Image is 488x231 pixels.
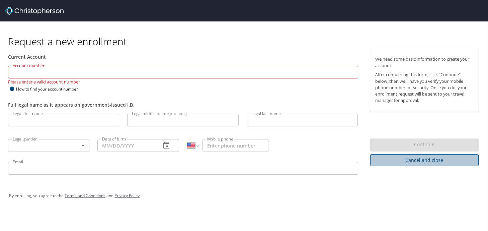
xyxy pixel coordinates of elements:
a: Terms and Conditions [65,193,105,198]
img: cbt logo [5,7,64,15]
div: ​ [8,139,89,152]
p: Please enter a valid account number [8,78,358,85]
div: How to find your account number [8,85,92,93]
div: By enrolling, you agree to the and . [9,187,479,204]
span: Cancel and close [376,156,474,165]
h1: Request a new enrollment [8,35,484,48]
input: Enter phone number [202,139,268,152]
a: Privacy Policy [114,193,140,198]
p: After completing this form, click "Continue" below, then we'll have you verify your mobile phone ... [376,71,474,104]
div: Full legal name as it appears on government-issued I.D. [8,101,358,108]
input: MM/DD/YYYY [97,139,155,152]
p: We need some basic information to create your account. [376,56,474,69]
div: Current Account [8,53,358,60]
button: Cancel and close [370,154,479,167]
